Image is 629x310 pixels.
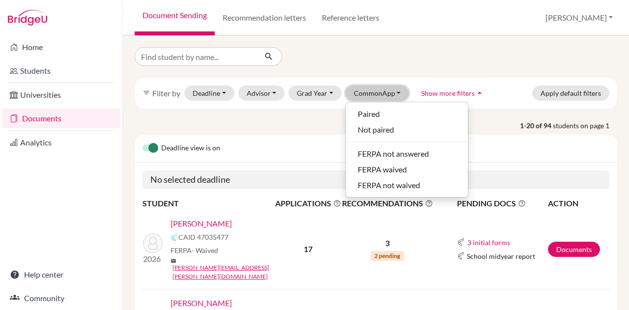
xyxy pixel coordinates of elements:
[2,133,120,152] a: Analytics
[457,238,465,246] img: Common App logo
[171,218,232,229] a: [PERSON_NAME]
[346,106,468,122] button: Paired
[171,258,176,264] span: mail
[345,102,468,197] div: CommonApp
[238,85,285,101] button: Advisor
[171,297,232,309] a: [PERSON_NAME]
[143,89,150,97] i: filter_list
[358,164,407,175] span: FERPA waived
[2,37,120,57] a: Home
[143,233,163,253] img: Atzbach, Amelia
[541,8,617,27] button: [PERSON_NAME]
[178,232,229,242] span: CAID 47035477
[161,142,220,154] span: Deadline view is on
[288,85,342,101] button: Grad Year
[171,233,178,241] img: Common App logo
[135,47,257,66] input: Find student by name...
[421,89,475,97] span: Show more filters
[342,197,433,209] span: RECOMMENDATIONS
[467,237,511,248] button: 3 initial forms
[2,61,120,81] a: Students
[475,88,485,98] i: arrow_drop_up
[547,197,609,210] th: ACTION
[304,244,313,254] b: 17
[346,177,468,193] button: FERPA not waived
[275,197,341,209] span: APPLICATIONS
[457,197,547,209] span: PENDING DOCS
[520,120,553,131] strong: 1-20 of 94
[346,122,468,138] button: Not paired
[143,170,609,189] h5: No selected deadline
[345,85,409,101] button: CommonApp
[358,148,429,160] span: FERPA not answered
[532,85,609,101] button: Apply default filters
[457,252,465,260] img: Common App logo
[2,85,120,105] a: Universities
[548,242,600,257] a: Documents
[371,251,404,261] span: 2 pending
[172,263,282,281] a: [PERSON_NAME][EMAIL_ADDRESS][PERSON_NAME][DOMAIN_NAME]
[553,120,617,131] span: students on page 1
[346,146,468,162] button: FERPA not answered
[358,179,420,191] span: FERPA not waived
[171,245,218,255] span: FERPA
[2,288,120,308] a: Community
[192,246,218,254] span: - Waived
[184,85,234,101] button: Deadline
[358,124,394,136] span: Not paired
[8,10,47,26] img: Bridge-U
[342,237,433,249] p: 3
[152,88,180,98] span: Filter by
[143,253,163,265] p: 2026
[413,85,493,101] button: Show more filtersarrow_drop_up
[358,108,380,120] span: Paired
[2,265,120,284] a: Help center
[143,197,275,210] th: STUDENT
[467,251,535,261] span: School midyear report
[2,109,120,128] a: Documents
[346,162,468,177] button: FERPA waived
